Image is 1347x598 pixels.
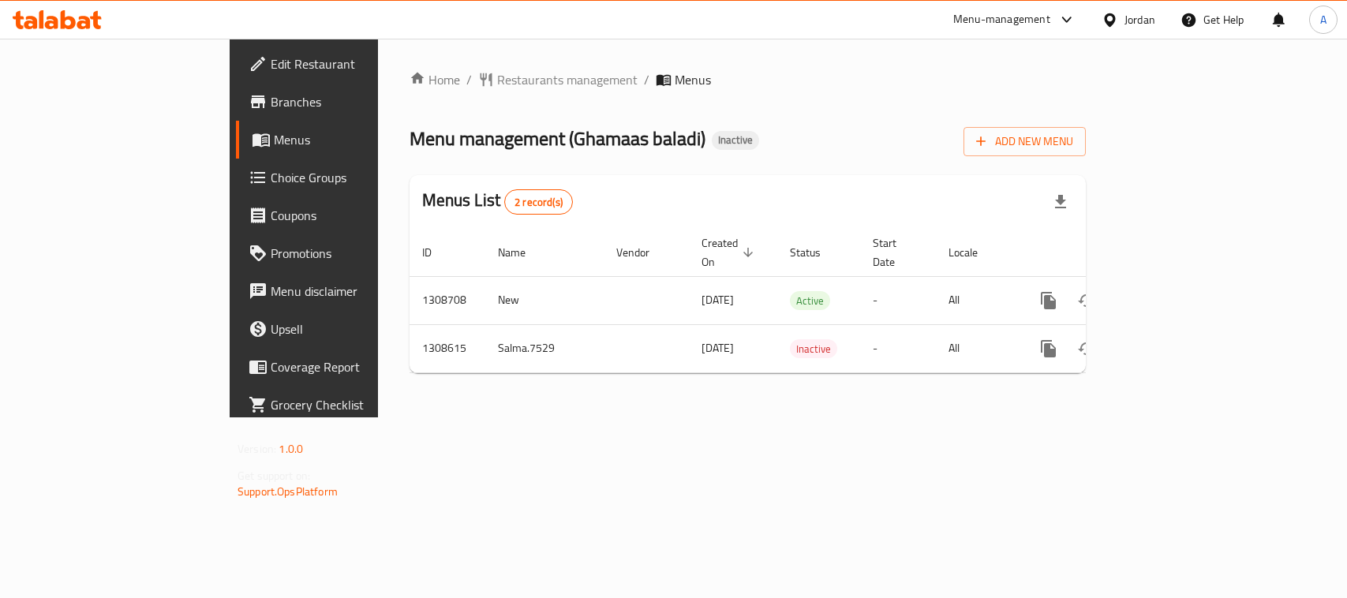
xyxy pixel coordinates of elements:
[236,83,455,121] a: Branches
[1124,11,1155,28] div: Jordan
[790,340,837,358] span: Inactive
[236,272,455,310] a: Menu disclaimer
[271,206,442,225] span: Coupons
[478,70,638,89] a: Restaurants management
[702,234,758,271] span: Created On
[790,292,830,310] span: Active
[1320,11,1326,28] span: A
[271,395,442,414] span: Grocery Checklist
[675,70,711,89] span: Menus
[410,70,1086,89] nav: breadcrumb
[505,195,572,210] span: 2 record(s)
[860,324,936,372] td: -
[936,324,1017,372] td: All
[271,54,442,73] span: Edit Restaurant
[271,282,442,301] span: Menu disclaimer
[271,168,442,187] span: Choice Groups
[236,159,455,196] a: Choice Groups
[271,320,442,338] span: Upsell
[790,339,837,358] div: Inactive
[1042,183,1079,221] div: Export file
[422,243,452,262] span: ID
[236,45,455,83] a: Edit Restaurant
[485,276,604,324] td: New
[712,133,759,147] span: Inactive
[238,481,338,502] a: Support.OpsPlatform
[976,132,1073,151] span: Add New Menu
[936,276,1017,324] td: All
[1068,330,1106,368] button: Change Status
[236,348,455,386] a: Coverage Report
[236,386,455,424] a: Grocery Checklist
[702,338,734,358] span: [DATE]
[271,92,442,111] span: Branches
[279,439,303,459] span: 1.0.0
[498,243,546,262] span: Name
[616,243,670,262] span: Vendor
[860,276,936,324] td: -
[644,70,649,89] li: /
[410,229,1194,373] table: enhanced table
[274,130,442,149] span: Menus
[238,439,276,459] span: Version:
[1017,229,1194,277] th: Actions
[790,291,830,310] div: Active
[963,127,1086,156] button: Add New Menu
[1068,282,1106,320] button: Change Status
[236,121,455,159] a: Menus
[1030,330,1068,368] button: more
[271,244,442,263] span: Promotions
[949,243,998,262] span: Locale
[466,70,472,89] li: /
[953,10,1050,29] div: Menu-management
[485,324,604,372] td: Salma.7529
[790,243,841,262] span: Status
[702,290,734,310] span: [DATE]
[1030,282,1068,320] button: more
[236,310,455,348] a: Upsell
[873,234,917,271] span: Start Date
[422,189,573,215] h2: Menus List
[238,465,310,486] span: Get support on:
[236,196,455,234] a: Coupons
[271,357,442,376] span: Coverage Report
[712,131,759,150] div: Inactive
[504,189,573,215] div: Total records count
[410,121,705,156] span: Menu management ( Ghamaas baladi )
[236,234,455,272] a: Promotions
[497,70,638,89] span: Restaurants management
